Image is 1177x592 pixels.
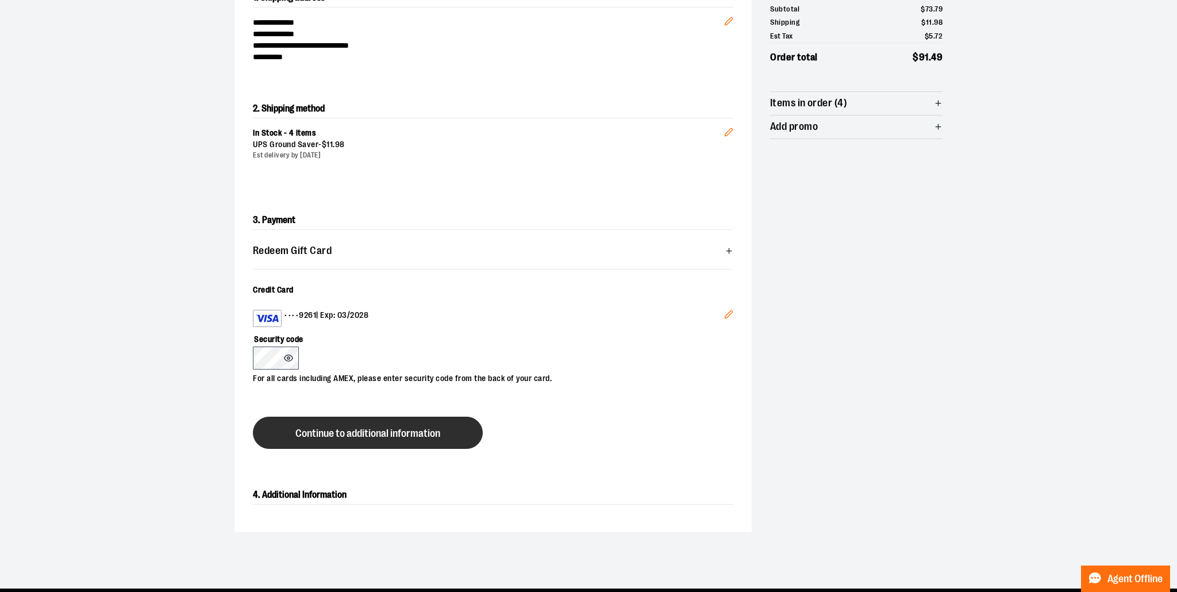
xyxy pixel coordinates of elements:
button: Edit [715,109,743,149]
span: Subtotal [770,3,799,15]
span: $ [322,140,327,149]
span: 49 [931,52,943,63]
span: Items in order (4) [770,98,847,109]
div: In Stock - 4 items [253,128,724,139]
span: . [933,5,935,13]
button: Edit [715,301,743,332]
span: 79 [934,5,943,13]
button: Redeem Gift Card [253,239,733,262]
span: Credit Card [253,285,294,294]
span: 11 [326,140,333,149]
span: $ [925,32,929,40]
span: . [933,32,935,40]
img: Visa card example showing the 16-digit card number on the front of the card [256,312,279,325]
span: Continue to additional information [295,428,440,439]
p: For all cards including AMEX, please enter security code from the back of your card. [253,370,722,385]
div: Est delivery by [DATE] [253,151,724,160]
label: Security code [253,327,722,347]
span: Add promo [770,121,818,132]
span: . [932,18,934,26]
h2: 3. Payment [253,211,733,230]
span: 72 [934,32,943,40]
span: 98 [335,140,345,149]
span: . [333,140,335,149]
button: Add promo [770,116,943,139]
span: . [929,52,932,63]
span: 91 [919,52,929,63]
h2: 2. Shipping method [253,99,733,118]
div: •••• 9261 | Exp: 03/2028 [253,310,724,327]
span: $ [921,5,925,13]
span: 73 [925,5,933,13]
span: $ [913,52,919,63]
button: Items in order (4) [770,92,943,115]
span: Redeem Gift Card [253,245,332,256]
span: 5 [929,32,933,40]
span: 98 [934,18,943,26]
span: $ [921,18,926,26]
button: Agent Offline [1081,566,1170,592]
button: Continue to additional information [253,417,483,449]
div: UPS Ground Saver - [253,139,724,151]
span: Est Tax [770,30,793,42]
span: Agent Offline [1107,574,1163,585]
span: 11 [926,18,932,26]
h2: 4. Additional Information [253,486,733,505]
span: Shipping [770,17,799,28]
span: Order total [770,50,818,65]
